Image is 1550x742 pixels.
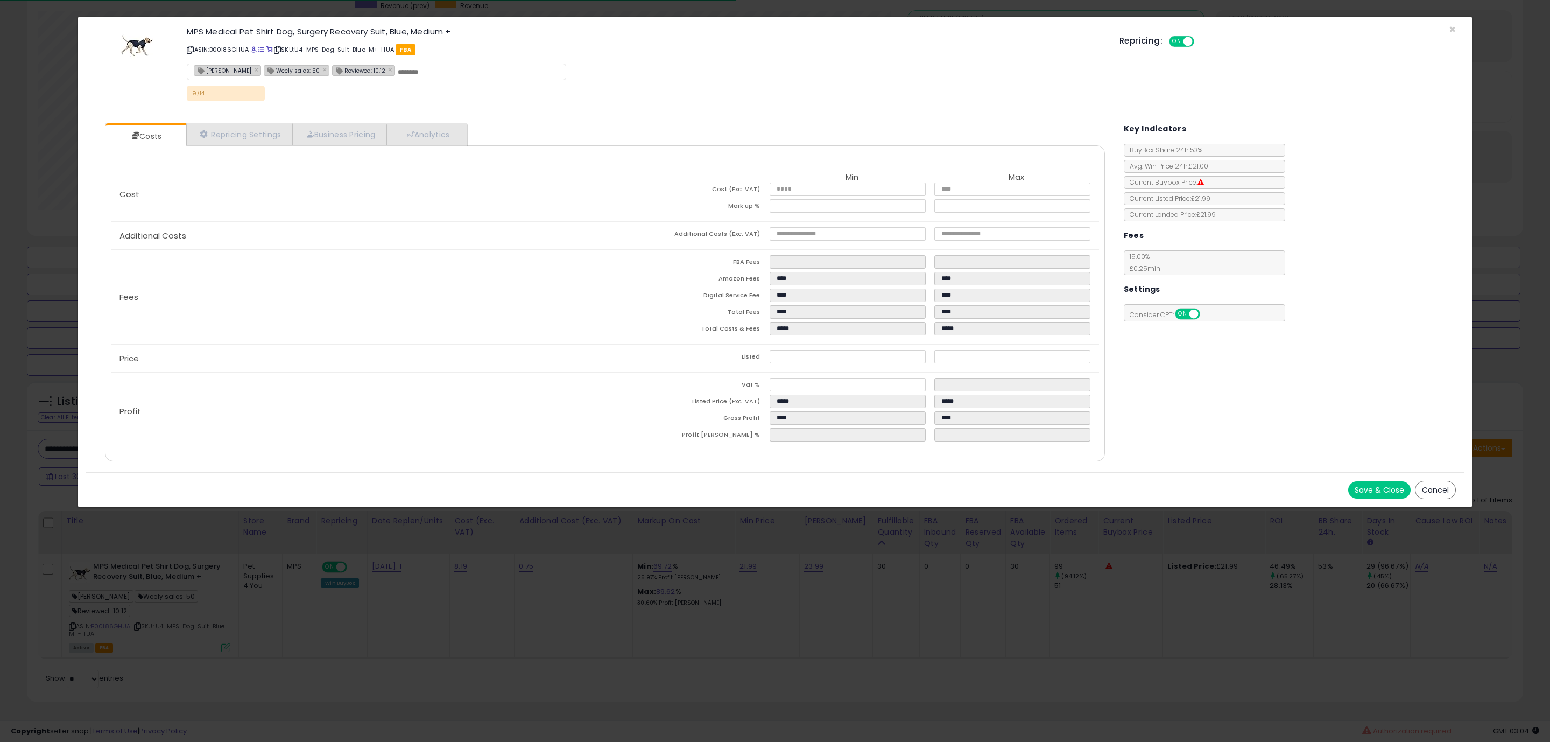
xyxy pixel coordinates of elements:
[386,123,466,145] a: Analytics
[605,305,770,322] td: Total Fees
[396,44,415,55] span: FBA
[1124,162,1208,171] span: Avg. Win Price 24h: £21.00
[1124,145,1202,155] span: BuyBox Share 24h: 53%
[1348,481,1411,499] button: Save & Close
[111,407,605,416] p: Profit
[605,395,770,411] td: Listed Price (Exc. VAT)
[1170,37,1183,46] span: ON
[605,289,770,305] td: Digital Service Fee
[254,65,260,74] a: ×
[605,255,770,272] td: FBA Fees
[1198,310,1215,319] span: OFF
[1124,283,1160,296] h5: Settings
[605,350,770,367] td: Listed
[187,41,1103,58] p: ASIN: B00I86GHUA | SKU: U4-MPS-Dog-Suit-Blue-M+-HUA
[1124,310,1214,319] span: Consider CPT:
[1124,264,1160,273] span: £0.25 min
[934,173,1099,183] th: Max
[111,354,605,363] p: Price
[111,190,605,199] p: Cost
[251,45,257,54] a: BuyBox page
[1124,210,1216,219] span: Current Landed Price: £21.99
[605,322,770,339] td: Total Costs & Fees
[1176,310,1189,319] span: ON
[605,199,770,216] td: Mark up %
[1197,179,1204,186] i: Suppressed Buy Box
[187,27,1103,36] h3: MPS Medical Pet Shirt Dog, Surgery Recovery Suit, Blue, Medium +
[605,183,770,199] td: Cost (Exc. VAT)
[1124,252,1160,273] span: 15.00 %
[1119,37,1162,45] h5: Repricing:
[111,293,605,302] p: Fees
[605,411,770,428] td: Gross Profit
[322,65,329,74] a: ×
[121,27,153,60] img: 41wUcaFNKTL._SL60_.jpg
[266,45,272,54] a: Your listing only
[1449,22,1456,37] span: ×
[605,428,770,445] td: Profit [PERSON_NAME] %
[605,227,770,244] td: Additional Costs (Exc. VAT)
[1193,37,1210,46] span: OFF
[111,232,605,240] p: Additional Costs
[1124,229,1144,242] h5: Fees
[194,66,251,75] span: [PERSON_NAME]
[105,125,185,147] a: Costs
[605,378,770,395] td: Vat %
[1124,122,1187,136] h5: Key Indicators
[293,123,387,145] a: Business Pricing
[264,66,320,75] span: Weely sales: 50
[605,272,770,289] td: Amazon Fees
[770,173,934,183] th: Min
[1415,481,1456,499] button: Cancel
[388,65,394,74] a: ×
[333,66,385,75] span: Reviewed: 10.12
[187,86,265,101] p: 9/14
[186,123,293,145] a: Repricing Settings
[1124,178,1204,187] span: Current Buybox Price:
[258,45,264,54] a: All offer listings
[1124,194,1210,203] span: Current Listed Price: £21.99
